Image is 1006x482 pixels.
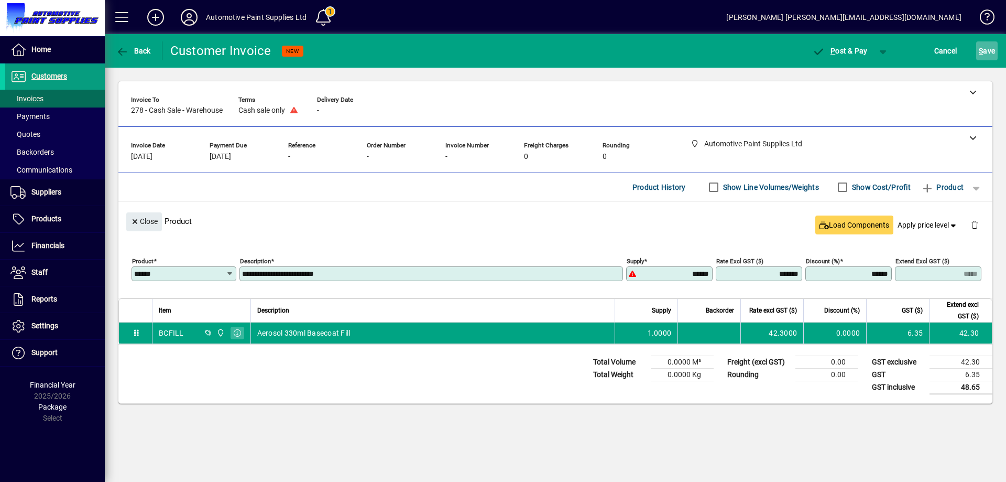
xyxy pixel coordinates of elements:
span: Quotes [10,130,40,138]
td: 42.30 [930,356,992,368]
span: S [979,47,983,55]
a: Reports [5,286,105,313]
span: - [445,153,447,161]
span: Payments [10,112,50,121]
div: [PERSON_NAME] [PERSON_NAME][EMAIL_ADDRESS][DOMAIN_NAME] [726,9,961,26]
td: Freight (excl GST) [722,356,795,368]
span: Load Components [819,220,889,231]
span: Settings [31,322,58,330]
button: Apply price level [893,216,963,234]
span: 1.0000 [648,328,672,338]
a: Invoices [5,90,105,108]
div: Product [118,202,992,240]
span: Customers [31,72,67,80]
mat-label: Rate excl GST ($) [716,257,763,264]
span: Suppliers [31,188,61,196]
button: Product [916,178,969,197]
td: Total Weight [588,368,651,381]
span: - [288,153,290,161]
div: Automotive Paint Supplies Ltd [206,9,307,26]
span: Product [921,179,964,196]
span: 0 [603,153,607,161]
span: Description [257,305,289,316]
span: [DATE] [131,153,152,161]
div: BCFILL [159,328,184,338]
span: Supply [652,305,671,316]
button: Delete [962,212,987,238]
button: Cancel [932,41,960,60]
label: Show Cost/Profit [850,182,911,192]
span: Backorder [706,305,734,316]
button: Add [139,8,172,27]
app-page-header-button: Delete [962,220,987,229]
td: Total Volume [588,356,651,368]
div: Customer Invoice [170,42,271,59]
mat-label: Supply [627,257,644,264]
span: Rate excl GST ($) [749,305,797,316]
span: Item [159,305,171,316]
a: Products [5,206,105,232]
span: Cancel [934,42,957,59]
span: Package [38,403,67,411]
td: 0.00 [795,368,858,381]
a: Payments [5,108,105,125]
span: Discount (%) [824,305,860,316]
button: Product History [628,178,690,197]
a: Knowledge Base [972,2,993,36]
span: NEW [286,48,299,55]
a: Suppliers [5,179,105,206]
span: Staff [31,268,48,276]
span: Invoices [10,94,43,103]
span: Product History [632,179,686,196]
label: Show Line Volumes/Weights [721,182,819,192]
button: Profile [172,8,206,27]
span: Back [116,47,151,55]
span: Extend excl GST ($) [936,299,979,322]
span: Home [31,45,51,53]
span: Automotive Paint Supplies Ltd [214,327,226,339]
td: 0.00 [795,356,858,368]
a: Communications [5,161,105,179]
span: Support [31,348,58,357]
span: ost & Pay [813,47,868,55]
app-page-header-button: Close [124,217,165,226]
span: Reports [31,295,57,303]
span: Products [31,215,61,223]
a: Home [5,37,105,63]
button: Post & Pay [807,41,873,60]
span: - [317,106,319,115]
button: Save [976,41,998,60]
mat-label: Discount (%) [806,257,840,264]
span: Cash sale only [238,106,285,115]
app-page-header-button: Back [105,41,162,60]
td: 0.0000 Kg [651,368,714,381]
td: Rounding [722,368,795,381]
td: 48.65 [930,381,992,394]
td: 6.35 [866,323,929,344]
td: 0.0000 [803,323,866,344]
td: 0.0000 M³ [651,356,714,368]
mat-label: Description [240,257,271,264]
span: Financial Year [30,381,75,389]
div: 42.3000 [747,328,797,338]
span: Aerosol 330ml Basecoat Fill [257,328,351,338]
mat-label: Product [132,257,154,264]
td: 42.30 [929,323,992,344]
span: GST ($) [902,305,923,316]
span: Financials [31,241,64,250]
a: Quotes [5,125,105,143]
span: 278 - Cash Sale - Warehouse [131,106,223,115]
button: Back [113,41,154,60]
span: Backorders [10,148,54,156]
a: Backorders [5,143,105,161]
a: Financials [5,233,105,259]
td: GST exclusive [867,356,930,368]
span: ave [979,42,995,59]
button: Close [126,212,162,231]
mat-label: Extend excl GST ($) [895,257,949,264]
span: - [367,153,369,161]
span: Close [130,213,158,230]
button: Load Components [815,216,893,234]
span: P [830,47,835,55]
a: Staff [5,260,105,286]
